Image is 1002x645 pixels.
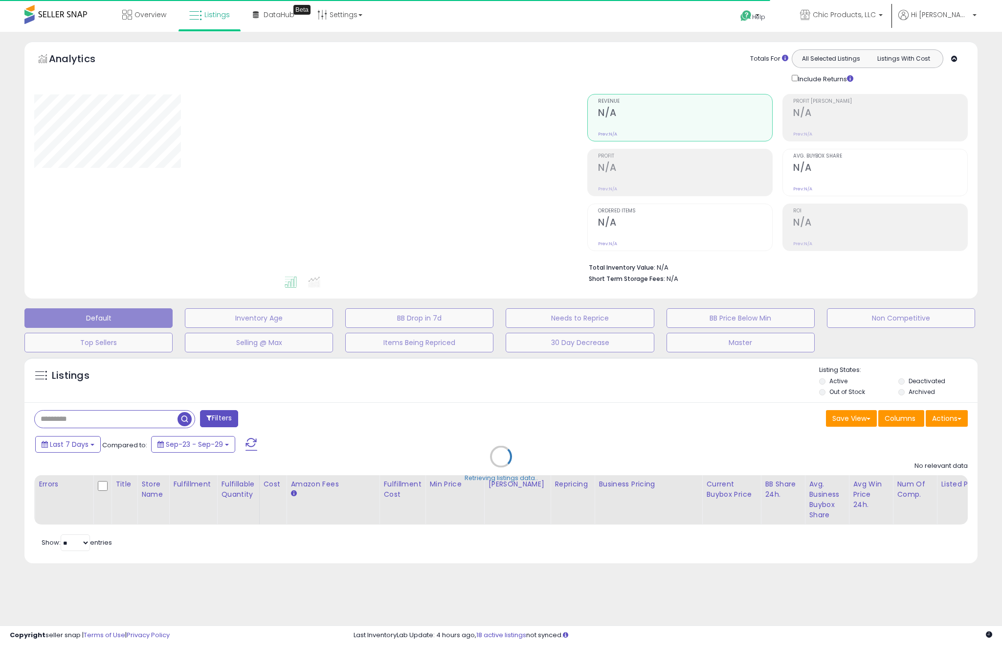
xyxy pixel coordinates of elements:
[598,107,772,120] h2: N/A
[793,186,812,192] small: Prev: N/A
[598,186,617,192] small: Prev: N/A
[793,162,967,175] h2: N/A
[589,275,665,283] b: Short Term Storage Fees:
[911,10,970,20] span: Hi [PERSON_NAME]
[750,54,788,64] div: Totals For
[795,52,868,65] button: All Selected Listings
[667,308,815,328] button: BB Price Below Min
[264,10,294,20] span: DataHub
[465,474,538,483] div: Retrieving listings data..
[185,333,333,352] button: Selling @ Max
[740,10,752,22] i: Get Help
[185,308,333,328] button: Inventory Age
[345,308,493,328] button: BB Drop in 7d
[793,208,967,214] span: ROI
[598,131,617,137] small: Prev: N/A
[733,2,784,32] a: Help
[898,10,977,32] a: Hi [PERSON_NAME]
[598,217,772,230] h2: N/A
[598,162,772,175] h2: N/A
[49,52,114,68] h5: Analytics
[784,73,865,84] div: Include Returns
[793,99,967,104] span: Profit [PERSON_NAME]
[24,308,173,328] button: Default
[598,154,772,159] span: Profit
[598,208,772,214] span: Ordered Items
[827,308,975,328] button: Non Competitive
[667,333,815,352] button: Master
[752,13,765,21] span: Help
[345,333,493,352] button: Items Being Repriced
[204,10,230,20] span: Listings
[867,52,940,65] button: Listings With Cost
[589,263,655,272] b: Total Inventory Value:
[793,241,812,247] small: Prev: N/A
[793,107,967,120] h2: N/A
[134,10,166,20] span: Overview
[598,241,617,247] small: Prev: N/A
[24,333,173,352] button: Top Sellers
[667,274,678,283] span: N/A
[793,154,967,159] span: Avg. Buybox Share
[793,131,812,137] small: Prev: N/A
[589,261,960,273] li: N/A
[793,217,967,230] h2: N/A
[506,308,654,328] button: Needs to Reprice
[813,10,876,20] span: Chic Products, LLC
[506,333,654,352] button: 30 Day Decrease
[293,5,311,15] div: Tooltip anchor
[598,99,772,104] span: Revenue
